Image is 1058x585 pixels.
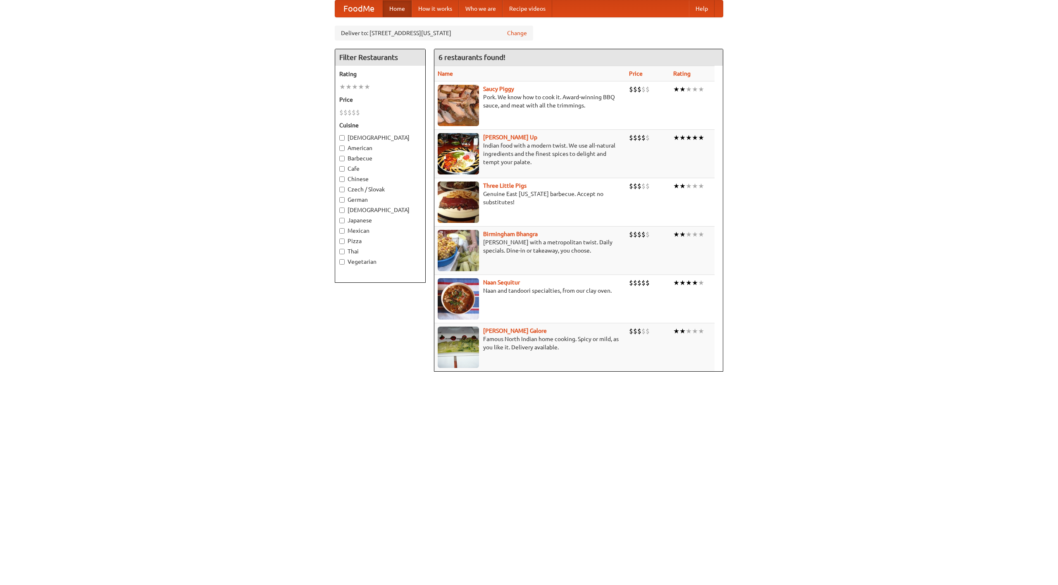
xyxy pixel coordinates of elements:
[686,181,692,191] li: ★
[641,181,646,191] li: $
[339,175,421,183] label: Chinese
[438,190,622,206] p: Genuine East [US_STATE] barbecue. Accept no substitutes!
[339,144,421,152] label: American
[438,335,622,351] p: Famous North Indian home cooking. Spicy or mild, as you like it. Delivery available.
[438,85,479,126] img: saucy.jpg
[692,278,698,287] li: ★
[339,228,345,234] input: Mexican
[438,230,479,271] img: bhangra.jpg
[646,230,650,239] li: $
[507,29,527,37] a: Change
[698,327,704,336] li: ★
[339,154,421,162] label: Barbecue
[483,231,538,237] a: Birmingham Bhangra
[637,230,641,239] li: $
[339,108,343,117] li: $
[339,216,421,224] label: Japanese
[686,327,692,336] li: ★
[483,279,520,286] a: Naan Sequitur
[483,182,527,189] a: Three Little Pigs
[339,187,345,192] input: Czech / Slovak
[686,230,692,239] li: ★
[438,53,505,61] ng-pluralize: 6 restaurants found!
[673,133,679,142] li: ★
[692,85,698,94] li: ★
[673,181,679,191] li: ★
[637,327,641,336] li: $
[686,85,692,94] li: ★
[343,108,348,117] li: $
[689,0,715,17] a: Help
[438,133,479,174] img: curryup.jpg
[339,237,421,245] label: Pizza
[438,287,622,295] p: Naan and tandoori specialties, from our clay oven.
[629,133,633,142] li: $
[339,259,345,265] input: Vegetarian
[698,230,704,239] li: ★
[633,85,637,94] li: $
[692,133,698,142] li: ★
[339,70,421,78] h5: Rating
[641,133,646,142] li: $
[646,278,650,287] li: $
[438,238,622,255] p: [PERSON_NAME] with a metropolitan twist. Daily specials. Dine-in or takeaway, you choose.
[412,0,459,17] a: How it works
[358,82,364,91] li: ★
[673,230,679,239] li: ★
[629,85,633,94] li: $
[646,181,650,191] li: $
[339,197,345,203] input: German
[483,134,537,141] a: [PERSON_NAME] Up
[339,135,345,141] input: [DEMOGRAPHIC_DATA]
[339,218,345,223] input: Japanese
[483,86,514,92] a: Saucy Piggy
[339,208,345,213] input: [DEMOGRAPHIC_DATA]
[646,327,650,336] li: $
[339,165,421,173] label: Cafe
[339,239,345,244] input: Pizza
[629,181,633,191] li: $
[335,49,425,66] h4: Filter Restaurants
[679,85,686,94] li: ★
[692,327,698,336] li: ★
[364,82,370,91] li: ★
[679,230,686,239] li: ★
[637,133,641,142] li: $
[679,133,686,142] li: ★
[348,108,352,117] li: $
[438,141,622,166] p: Indian food with a modern twist. We use all-natural ingredients and the finest spices to delight ...
[339,196,421,204] label: German
[438,181,479,223] img: littlepigs.jpg
[633,133,637,142] li: $
[339,82,346,91] li: ★
[459,0,503,17] a: Who we are
[352,82,358,91] li: ★
[686,278,692,287] li: ★
[339,247,421,255] label: Thai
[679,181,686,191] li: ★
[438,278,479,320] img: naansequitur.jpg
[637,278,641,287] li: $
[352,108,356,117] li: $
[641,85,646,94] li: $
[629,70,643,77] a: Price
[637,85,641,94] li: $
[483,327,547,334] a: [PERSON_NAME] Galore
[686,133,692,142] li: ★
[346,82,352,91] li: ★
[641,230,646,239] li: $
[438,327,479,368] img: currygalore.jpg
[629,278,633,287] li: $
[383,0,412,17] a: Home
[698,278,704,287] li: ★
[673,70,691,77] a: Rating
[339,166,345,172] input: Cafe
[679,278,686,287] li: ★
[637,181,641,191] li: $
[339,121,421,129] h5: Cuisine
[698,181,704,191] li: ★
